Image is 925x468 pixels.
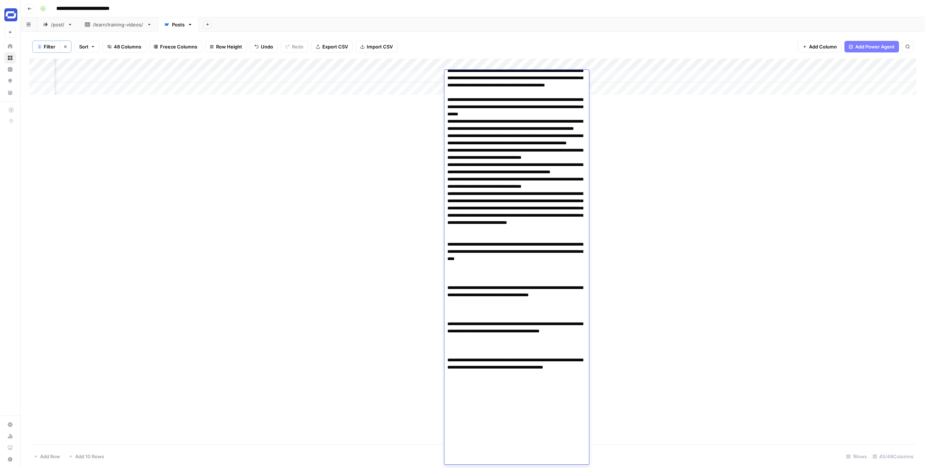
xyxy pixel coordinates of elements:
[114,43,141,50] span: 48 Columns
[64,451,108,462] button: Add 10 Rows
[4,75,16,87] a: Opportunities
[216,43,242,50] span: Row Height
[4,430,16,442] a: Usage
[292,43,304,50] span: Redo
[93,21,144,28] div: /learn/training-videos/
[4,442,16,454] a: Learning Hub
[281,41,308,52] button: Redo
[75,453,104,460] span: Add 10 Rows
[855,43,895,50] span: Add Power Agent
[322,43,348,50] span: Export CSV
[172,21,185,28] div: Posts
[79,43,89,50] span: Sort
[4,41,16,52] a: Home
[4,52,16,64] a: Browse
[4,6,16,24] button: Workspace: Synthesia
[158,17,199,32] a: Posts
[311,41,353,52] button: Export CSV
[74,41,100,52] button: Sort
[4,87,16,98] a: Your Data
[38,44,40,50] span: 3
[37,17,79,32] a: /post/
[798,41,842,52] button: Add Column
[843,451,870,462] div: 1 Rows
[367,43,393,50] span: Import CSV
[4,64,16,75] a: Insights
[33,41,60,52] button: 3Filter
[4,419,16,430] a: Settings
[29,451,64,462] button: Add Row
[261,43,273,50] span: Undo
[870,451,916,462] div: 45/48 Columns
[844,41,899,52] button: Add Power Agent
[40,453,60,460] span: Add Row
[149,41,202,52] button: Freeze Columns
[205,41,247,52] button: Row Height
[809,43,837,50] span: Add Column
[250,41,278,52] button: Undo
[44,43,55,50] span: Filter
[356,41,397,52] button: Import CSV
[160,43,197,50] span: Freeze Columns
[37,44,42,50] div: 3
[51,21,65,28] div: /post/
[79,17,158,32] a: /learn/training-videos/
[103,41,146,52] button: 48 Columns
[4,8,17,21] img: Synthesia Logo
[4,454,16,465] button: Help + Support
